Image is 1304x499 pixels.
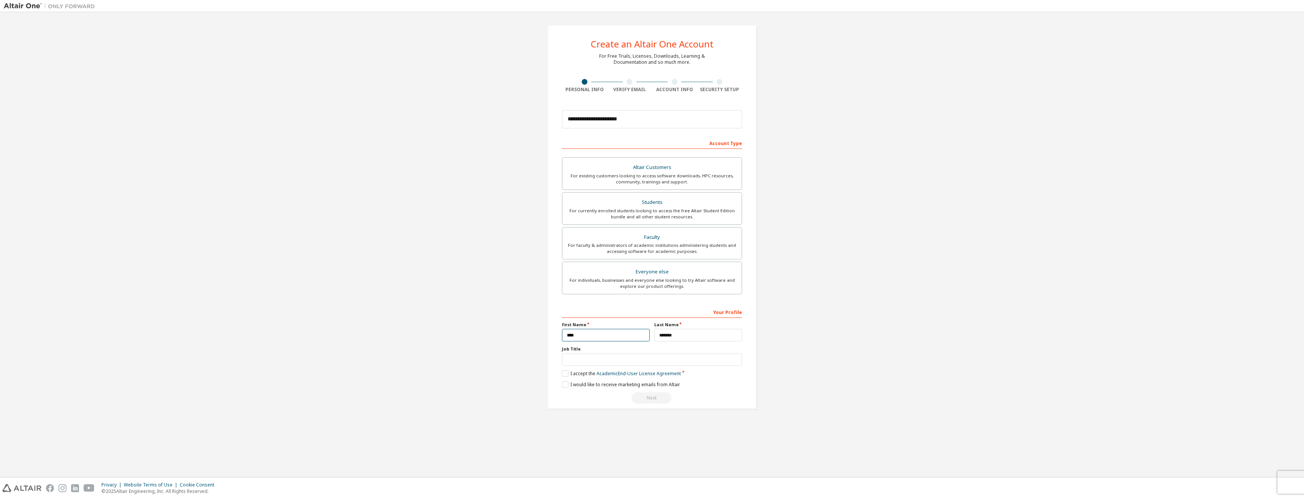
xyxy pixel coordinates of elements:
[562,346,742,352] label: Job Title
[562,322,650,328] label: First Name
[84,484,95,492] img: youtube.svg
[101,482,124,488] div: Privacy
[567,197,737,208] div: Students
[562,392,742,404] div: Read and acccept EULA to continue
[591,39,714,49] div: Create an Altair One Account
[567,162,737,173] div: Altair Customers
[46,484,54,492] img: facebook.svg
[2,484,41,492] img: altair_logo.svg
[567,277,737,289] div: For individuals, businesses and everyone else looking to try Altair software and explore our prod...
[180,482,219,488] div: Cookie Consent
[567,232,737,243] div: Faculty
[124,482,180,488] div: Website Terms of Use
[607,87,652,93] div: Verify Email
[562,137,742,149] div: Account Type
[697,87,742,93] div: Security Setup
[567,173,737,185] div: For existing customers looking to access software downloads, HPC resources, community, trainings ...
[562,306,742,318] div: Your Profile
[599,53,705,65] div: For Free Trials, Licenses, Downloads, Learning & Documentation and so much more.
[562,381,680,388] label: I would like to receive marketing emails from Altair
[101,488,219,494] p: © 2025 Altair Engineering, Inc. All Rights Reserved.
[652,87,697,93] div: Account Info
[71,484,79,492] img: linkedin.svg
[567,242,737,254] div: For faculty & administrators of academic institutions administering students and accessing softwa...
[567,208,737,220] div: For currently enrolled students looking to access the free Altair Student Edition bundle and all ...
[654,322,742,328] label: Last Name
[562,87,607,93] div: Personal Info
[59,484,66,492] img: instagram.svg
[4,2,99,10] img: Altair One
[562,370,681,377] label: I accept the
[567,267,737,277] div: Everyone else
[597,370,681,377] a: Academic End-User License Agreement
